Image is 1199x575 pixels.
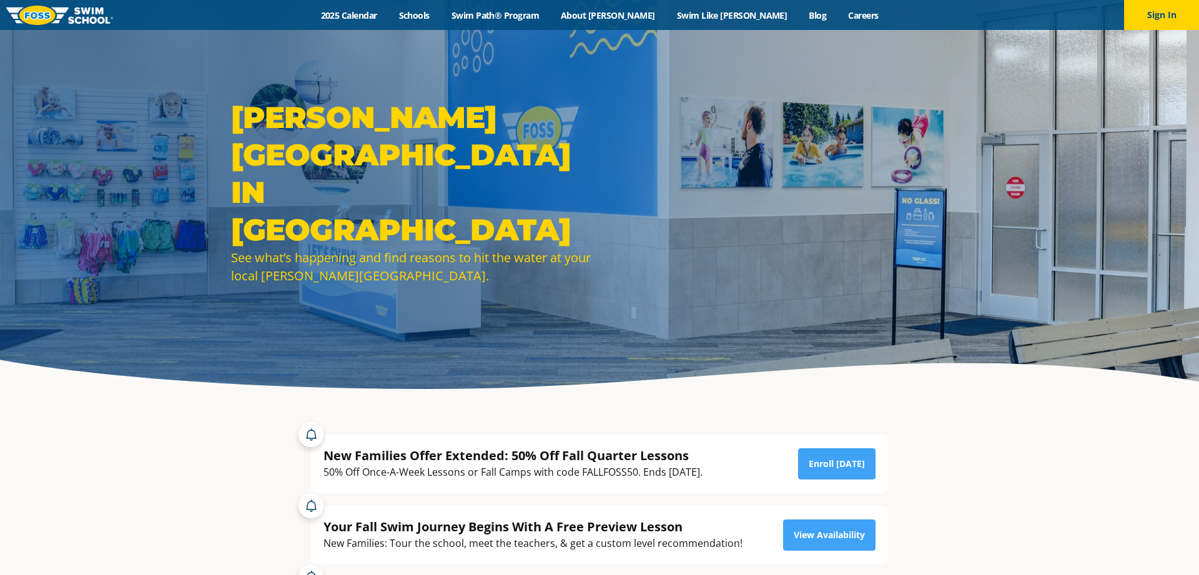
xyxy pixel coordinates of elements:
div: See what’s happening and find reasons to hit the water at your local [PERSON_NAME][GEOGRAPHIC_DATA]. [231,248,593,285]
a: Swim Like [PERSON_NAME] [666,9,798,21]
a: About [PERSON_NAME] [550,9,666,21]
div: 50% Off Once-A-Week Lessons or Fall Camps with code FALLFOSS50. Ends [DATE]. [323,464,703,481]
h1: [PERSON_NAME][GEOGRAPHIC_DATA] in [GEOGRAPHIC_DATA] [231,99,593,248]
a: Swim Path® Program [440,9,550,21]
img: FOSS Swim School Logo [6,6,113,25]
a: 2025 Calendar [310,9,388,21]
a: Careers [837,9,889,21]
a: Schools [388,9,440,21]
a: Blog [798,9,837,21]
a: Enroll [DATE] [798,448,876,479]
a: View Availability [783,519,876,551]
div: New Families Offer Extended: 50% Off Fall Quarter Lessons [323,447,703,464]
div: New Families: Tour the school, meet the teachers, & get a custom level recommendation! [323,535,743,552]
div: Your Fall Swim Journey Begins With A Free Preview Lesson [323,518,743,535]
